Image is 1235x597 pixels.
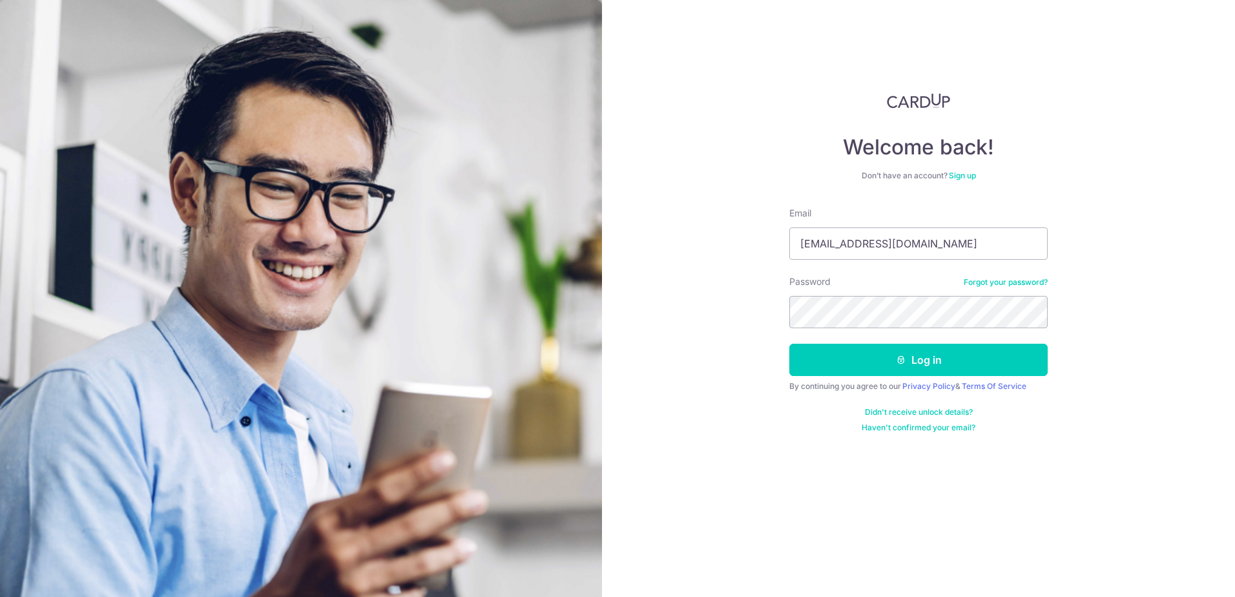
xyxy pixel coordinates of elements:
[789,227,1048,260] input: Enter your Email
[789,344,1048,376] button: Log in
[789,275,831,288] label: Password
[887,93,950,109] img: CardUp Logo
[962,381,1026,391] a: Terms Of Service
[964,277,1048,288] a: Forgot your password?
[862,423,975,433] a: Haven't confirmed your email?
[789,171,1048,181] div: Don’t have an account?
[789,381,1048,392] div: By continuing you agree to our &
[789,134,1048,160] h4: Welcome back!
[949,171,976,180] a: Sign up
[865,407,973,417] a: Didn't receive unlock details?
[789,207,811,220] label: Email
[902,381,955,391] a: Privacy Policy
